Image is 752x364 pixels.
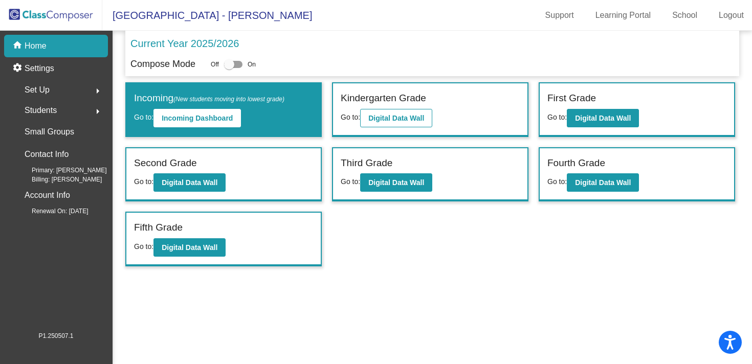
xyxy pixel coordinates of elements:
[360,109,432,127] button: Digital Data Wall
[162,178,217,187] b: Digital Data Wall
[711,7,752,24] a: Logout
[102,7,312,24] span: [GEOGRAPHIC_DATA] - [PERSON_NAME]
[162,243,217,252] b: Digital Data Wall
[134,91,284,106] label: Incoming
[162,114,233,122] b: Incoming Dashboard
[341,91,426,106] label: Kindergarten Grade
[25,83,50,97] span: Set Up
[575,178,631,187] b: Digital Data Wall
[341,113,360,121] span: Go to:
[134,113,153,121] span: Go to:
[12,62,25,75] mat-icon: settings
[173,96,284,103] span: (New students moving into lowest grade)
[567,109,639,127] button: Digital Data Wall
[575,114,631,122] b: Digital Data Wall
[15,166,107,175] span: Primary: [PERSON_NAME]
[25,103,57,118] span: Students
[537,7,582,24] a: Support
[25,147,69,162] p: Contact Info
[134,156,197,171] label: Second Grade
[664,7,705,24] a: School
[15,175,102,184] span: Billing: [PERSON_NAME]
[130,57,195,71] p: Compose Mode
[547,177,567,186] span: Go to:
[25,40,47,52] p: Home
[25,62,54,75] p: Settings
[547,156,605,171] label: Fourth Grade
[341,156,392,171] label: Third Grade
[567,173,639,192] button: Digital Data Wall
[134,177,153,186] span: Go to:
[153,173,226,192] button: Digital Data Wall
[248,60,256,69] span: On
[211,60,219,69] span: Off
[25,125,74,139] p: Small Groups
[134,242,153,251] span: Go to:
[341,177,360,186] span: Go to:
[15,207,88,216] span: Renewal On: [DATE]
[360,173,432,192] button: Digital Data Wall
[92,85,104,97] mat-icon: arrow_right
[587,7,659,24] a: Learning Portal
[547,113,567,121] span: Go to:
[130,36,239,51] p: Current Year 2025/2026
[134,220,183,235] label: Fifth Grade
[12,40,25,52] mat-icon: home
[547,91,596,106] label: First Grade
[25,188,70,202] p: Account Info
[153,109,241,127] button: Incoming Dashboard
[92,105,104,118] mat-icon: arrow_right
[368,114,424,122] b: Digital Data Wall
[368,178,424,187] b: Digital Data Wall
[153,238,226,257] button: Digital Data Wall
